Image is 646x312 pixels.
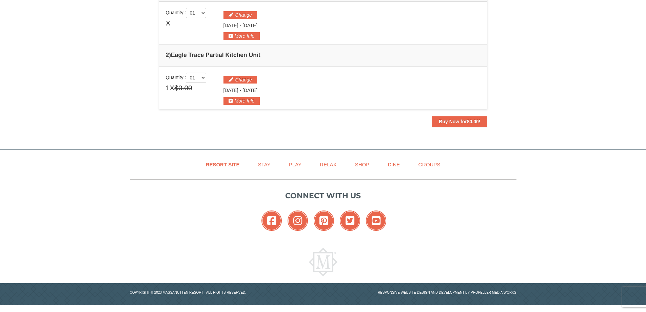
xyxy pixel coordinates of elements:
button: Change [223,11,257,19]
span: Quantity : [166,10,207,15]
button: Change [223,76,257,84]
span: X [170,83,174,93]
span: 1 [166,83,170,93]
button: Buy Now for$0.00! [432,116,487,127]
span: [DATE] [223,88,238,93]
img: Massanutten Resort Logo [309,248,337,276]
span: ) [169,52,171,58]
a: Responsive website design and development by Propeller Media Works [378,291,516,294]
a: Stay [250,157,279,172]
a: Groups [410,157,449,172]
span: [DATE] [223,23,238,28]
span: - [239,23,241,28]
a: Play [280,157,310,172]
button: More Info [223,32,260,40]
span: $0.00 [467,119,479,124]
p: Copyright © 2023 Massanutten Resort - All Rights Reserved. [125,290,323,295]
a: Resort Site [197,157,248,172]
span: - [239,88,241,93]
h4: 2 Eagle Trace Partial Kitchen Unit [166,52,481,58]
span: [DATE] [242,88,257,93]
span: $0.00 [174,83,192,93]
a: Shop [347,157,378,172]
a: Dine [379,157,408,172]
button: More Info [223,97,260,105]
span: X [166,18,171,28]
span: [DATE] [242,23,257,28]
span: Quantity : [166,75,207,80]
a: Relax [311,157,345,172]
p: Connect with us [130,190,516,201]
strong: Buy Now for ! [439,119,480,124]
